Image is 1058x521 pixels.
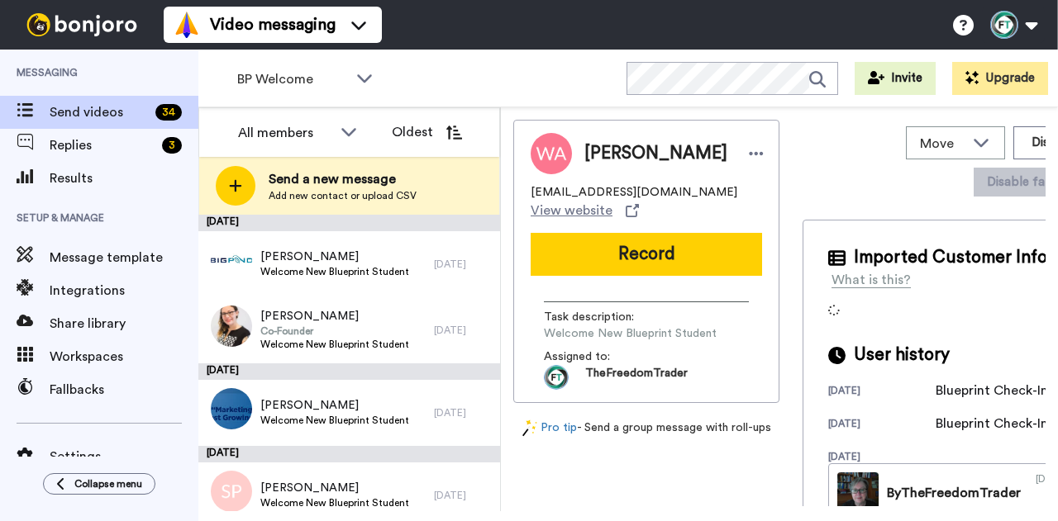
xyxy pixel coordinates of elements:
a: Pro tip [522,419,577,437]
span: Imported Customer Info [854,245,1047,270]
div: [DATE] [434,324,492,337]
button: Collapse menu [43,473,155,495]
div: [DATE] [828,417,936,433]
div: [DATE] [198,215,500,231]
img: vm-color.svg [174,12,200,38]
span: Welcome New Blueprint Student [260,414,409,427]
div: - Send a group message with roll-ups [513,419,779,437]
span: Workspaces [50,347,198,367]
button: Invite [855,62,936,95]
span: [PERSON_NAME] [260,480,409,496]
span: Welcome New Blueprint Student [260,265,409,278]
span: Share library [50,314,198,334]
img: 9883f2bc-2f6d-458a-98bd-f0c67fe469d1.jpg [211,388,252,429]
div: [DATE] [198,446,500,462]
div: 34 [155,104,182,121]
span: Integrations [50,281,198,301]
img: bj-logo-header-white.svg [20,13,144,36]
img: 84be4fcb-3773-45d2-8457-371cd1a6f14a.jpg [211,239,252,281]
span: [PERSON_NAME] [584,141,727,166]
div: What is this? [832,270,911,290]
button: Record [531,233,762,276]
span: [PERSON_NAME] [260,308,409,324]
div: [DATE] [434,489,492,502]
span: Welcome New Blueprint Student [260,496,409,509]
div: [DATE] [828,384,936,400]
div: [DATE] [198,363,500,380]
span: [PERSON_NAME] [260,397,409,414]
span: User history [854,343,950,367]
span: [EMAIL_ADDRESS][DOMAIN_NAME] [531,184,737,201]
div: Blueprint Check-In [936,414,1048,433]
button: Oldest [379,116,474,149]
div: Blueprint Check-In [936,381,1048,400]
div: 3 [162,137,182,154]
img: aa511383-47eb-4547-b70f-51257f42bea2-1630295480.jpg [544,365,569,390]
span: Video messaging [210,13,336,36]
span: Move [920,134,965,154]
img: magic-wand.svg [522,419,537,437]
span: Send a new message [269,169,417,189]
span: Add new contact or upload CSV [269,189,417,202]
span: Send videos [50,102,149,122]
span: Assigned to: [544,348,660,365]
span: Replies [50,135,155,155]
span: TheFreedomTrader [585,365,688,390]
span: Welcome New Blueprint Student [260,338,409,351]
div: By TheFreedomTrader [887,483,1021,503]
span: Settings [50,447,198,467]
span: [PERSON_NAME] [260,249,409,265]
div: All members [238,123,332,143]
span: Results [50,168,198,188]
div: [DATE] [434,258,492,271]
button: Upgrade [952,62,1048,95]
a: View website [531,201,639,220]
span: Fallbacks [50,380,198,400]
div: [DATE] [434,406,492,419]
img: df775066-3439-46a1-86fc-cb5f313634a2-thumb.jpg [837,472,879,514]
span: View website [531,201,612,220]
span: Task description : [544,309,660,325]
span: Co-Founder [260,324,409,338]
img: c82be33f-5d18-47ca-90a2-97ac3d523543.jpg [211,305,252,347]
span: BP Welcome [237,69,348,89]
img: Image of Wes Arnott [531,133,572,174]
div: [DATE] [828,450,936,463]
img: sp.png [211,471,252,512]
span: Collapse menu [74,477,142,490]
span: Welcome New Blueprint Student [544,325,717,342]
span: Message template [50,248,198,268]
